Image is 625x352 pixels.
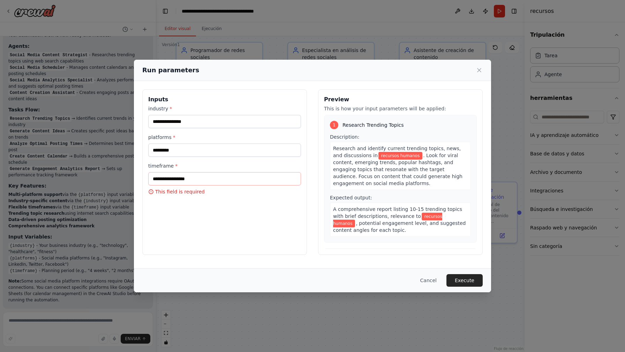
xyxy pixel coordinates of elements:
[333,213,442,227] span: Variable: industry
[330,134,359,140] span: Description:
[148,105,301,112] label: industry
[148,95,301,104] h3: Inputs
[378,152,422,160] span: Variable: industry
[142,65,199,75] h2: Run parameters
[148,162,301,169] label: timeframe
[333,206,462,219] span: A comprehensive report listing 10-15 trending topics with brief descriptions, relevance to
[342,122,404,129] span: Research Trending Topics
[324,105,477,112] p: This is how your input parameters will be applied:
[333,220,466,233] span: , potential engagement level, and suggested content angles for each topic.
[415,274,442,287] button: Cancel
[333,146,461,158] span: Research and identify current trending topics, news, and discussions in
[446,274,483,287] button: Execute
[324,95,477,104] h3: Preview
[148,188,301,195] p: This field is required
[148,134,301,141] label: platforms
[333,153,462,186] span: . Look for viral content, emerging trends, popular hashtags, and engaging topics that resonate wi...
[330,121,338,129] div: 1
[330,195,372,200] span: Expected output:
